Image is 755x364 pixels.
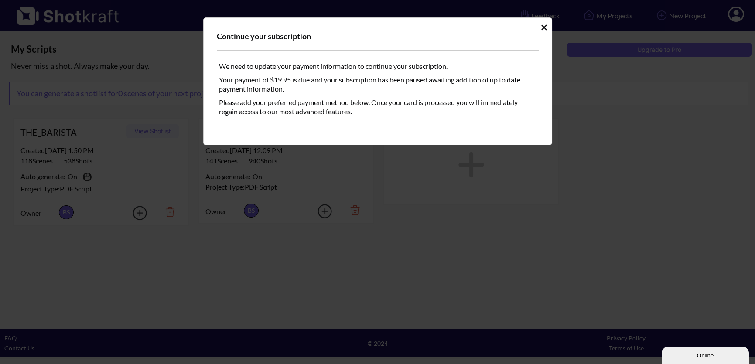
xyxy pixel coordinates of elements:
[217,59,539,73] div: We need to update your payment information to continue your subscription.
[217,73,539,95] div: Your payment of $19.95 is due and your subscription has been paused awaiting addition of up to da...
[203,17,552,145] div: Idle Modal
[217,95,539,127] div: Please add your preferred payment method below. Once your card is processed you will immediately ...
[217,31,539,41] div: Continue your subscription
[662,345,751,364] iframe: chat widget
